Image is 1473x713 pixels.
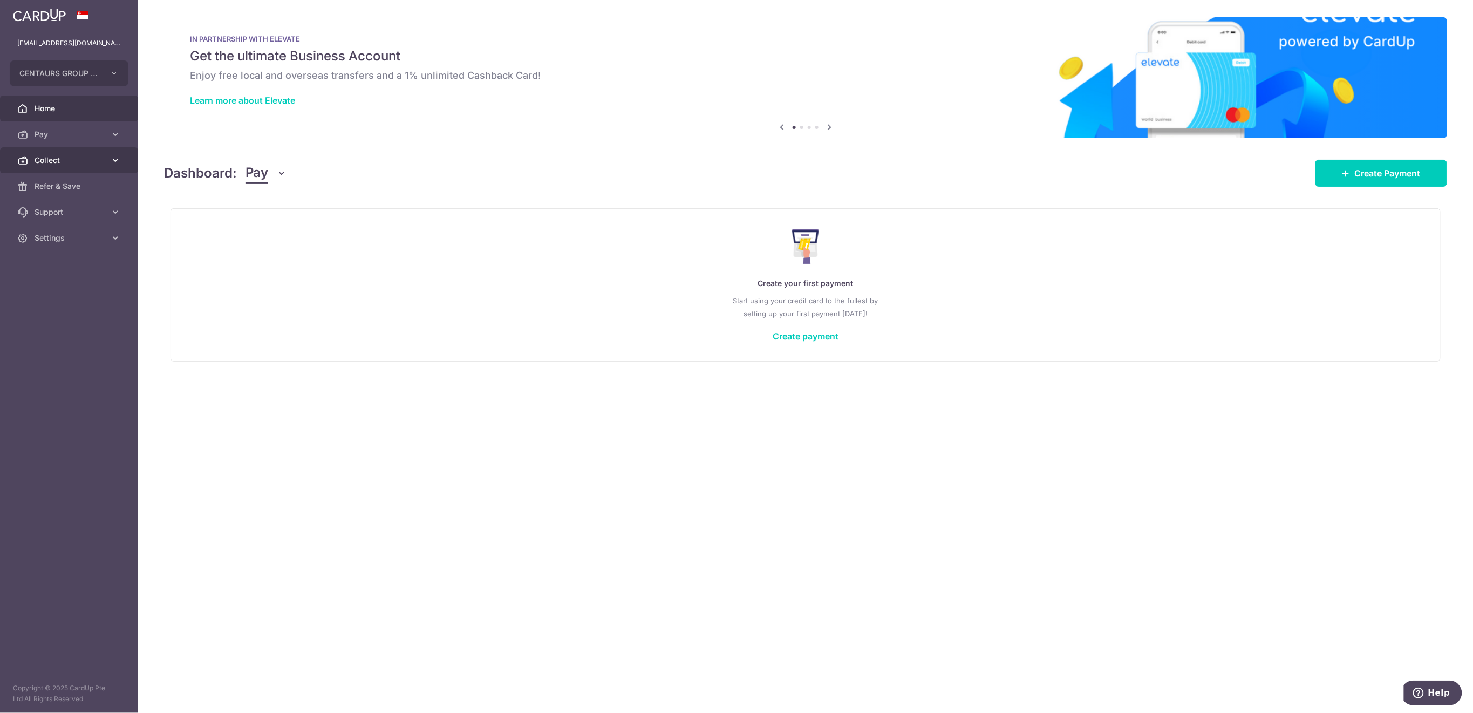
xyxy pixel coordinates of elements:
[35,103,106,114] span: Home
[245,163,268,184] span: Pay
[190,95,295,106] a: Learn more about Elevate
[35,207,106,218] span: Support
[1315,160,1447,187] a: Create Payment
[245,163,287,184] button: Pay
[164,164,237,183] h4: Dashboard:
[1355,167,1421,180] span: Create Payment
[193,294,1419,320] p: Start using your credit card to the fullest by setting up your first payment [DATE]!
[35,129,106,140] span: Pay
[190,35,1421,43] p: IN PARTNERSHIP WITH ELEVATE
[13,9,66,22] img: CardUp
[35,155,106,166] span: Collect
[164,17,1447,138] img: Renovation banner
[773,331,838,342] a: Create payment
[35,181,106,192] span: Refer & Save
[190,47,1421,65] h5: Get the ultimate Business Account
[10,60,128,86] button: CENTAURS GROUP PRIVATE LIMITED
[17,38,121,49] p: [EMAIL_ADDRESS][DOMAIN_NAME]
[35,233,106,243] span: Settings
[190,69,1421,82] h6: Enjoy free local and overseas transfers and a 1% unlimited Cashback Card!
[193,277,1419,290] p: Create your first payment
[1404,681,1462,708] iframe: Opens a widget where you can find more information
[792,229,820,264] img: Make Payment
[19,68,99,79] span: CENTAURS GROUP PRIVATE LIMITED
